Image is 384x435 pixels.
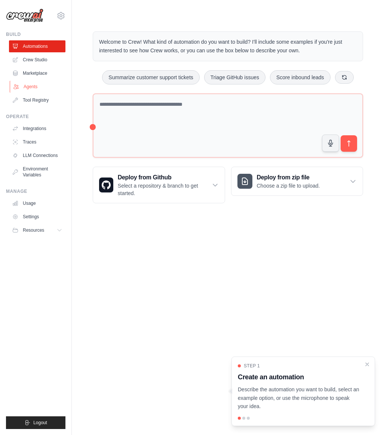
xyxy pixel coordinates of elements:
[9,197,65,209] a: Usage
[6,31,65,37] div: Build
[244,363,260,369] span: Step 1
[118,173,212,182] h3: Deploy from Github
[9,54,65,66] a: Crew Studio
[23,227,44,233] span: Resources
[270,70,331,84] button: Score inbound leads
[99,38,357,55] p: Welcome to Crew! What kind of automation do you want to build? I'll include some examples if you'...
[257,182,320,189] p: Choose a zip file to upload.
[6,9,43,23] img: Logo
[6,416,65,429] button: Logout
[6,114,65,120] div: Operate
[364,361,370,367] button: Close walkthrough
[9,163,65,181] a: Environment Variables
[9,67,65,79] a: Marketplace
[257,173,320,182] h3: Deploy from zip file
[9,123,65,135] a: Integrations
[6,188,65,194] div: Manage
[204,70,265,84] button: Triage GitHub issues
[9,224,65,236] button: Resources
[118,182,212,197] p: Select a repository & branch to get started.
[102,70,199,84] button: Summarize customer support tickets
[347,399,384,435] iframe: Chat Widget
[9,40,65,52] a: Automations
[33,420,47,426] span: Logout
[9,149,65,161] a: LLM Connections
[9,94,65,106] a: Tool Registry
[9,211,65,223] a: Settings
[238,385,360,411] p: Describe the automation you want to build, select an example option, or use the microphone to spe...
[9,136,65,148] a: Traces
[238,372,360,382] h3: Create an automation
[10,81,66,93] a: Agents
